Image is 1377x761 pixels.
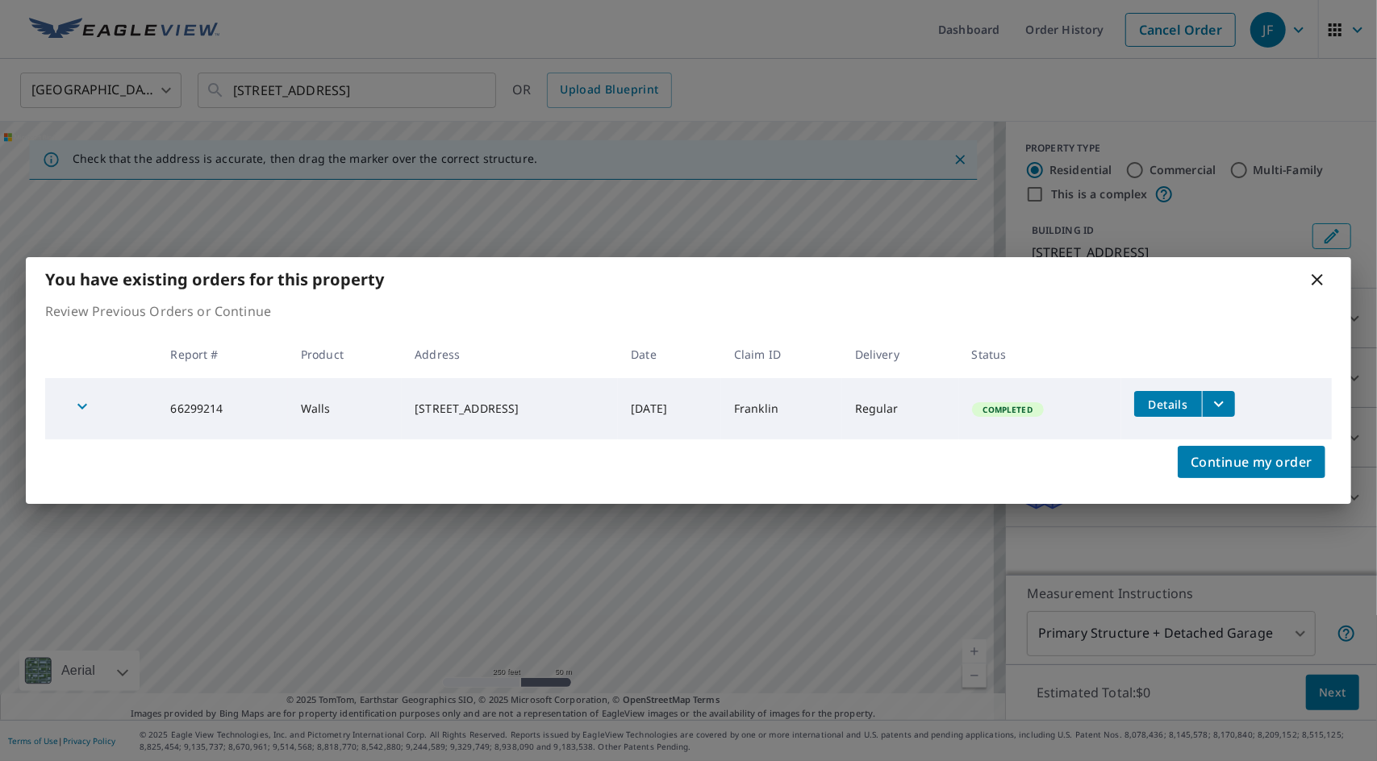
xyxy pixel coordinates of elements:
[415,401,605,417] div: [STREET_ADDRESS]
[1191,451,1312,473] span: Continue my order
[402,331,618,378] th: Address
[1202,391,1235,417] button: filesDropdownBtn-66299214
[288,378,402,439] td: Walls
[618,331,721,378] th: Date
[842,331,959,378] th: Delivery
[721,378,842,439] td: Franklin
[1144,397,1192,412] span: Details
[1178,446,1325,478] button: Continue my order
[959,331,1122,378] th: Status
[842,378,959,439] td: Regular
[974,404,1042,415] span: Completed
[45,268,384,290] b: You have existing orders for this property
[618,378,721,439] td: [DATE]
[721,331,842,378] th: Claim ID
[1134,391,1202,417] button: detailsBtn-66299214
[45,301,1332,321] p: Review Previous Orders or Continue
[158,331,288,378] th: Report #
[288,331,402,378] th: Product
[158,378,288,439] td: 66299214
